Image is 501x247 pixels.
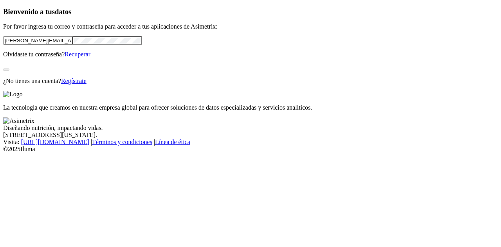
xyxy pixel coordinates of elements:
[3,124,498,132] div: Diseñando nutrición, impactando vidas.
[61,78,87,84] a: Regístrate
[3,91,23,98] img: Logo
[3,78,498,85] p: ¿No tienes una cuenta?
[3,36,72,45] input: Tu correo
[3,132,498,139] div: [STREET_ADDRESS][US_STATE].
[3,146,498,153] div: © 2025 Iluma
[92,139,152,145] a: Términos y condiciones
[3,7,498,16] h3: Bienvenido a tus
[3,51,498,58] p: Olvidaste tu contraseña?
[55,7,72,16] span: datos
[3,23,498,30] p: Por favor ingresa tu correo y contraseña para acceder a tus aplicaciones de Asimetrix:
[65,51,90,58] a: Recuperar
[3,139,498,146] div: Visita : | |
[3,117,34,124] img: Asimetrix
[155,139,190,145] a: Línea de ética
[21,139,89,145] a: [URL][DOMAIN_NAME]
[3,104,498,111] p: La tecnología que creamos en nuestra empresa global para ofrecer soluciones de datos especializad...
